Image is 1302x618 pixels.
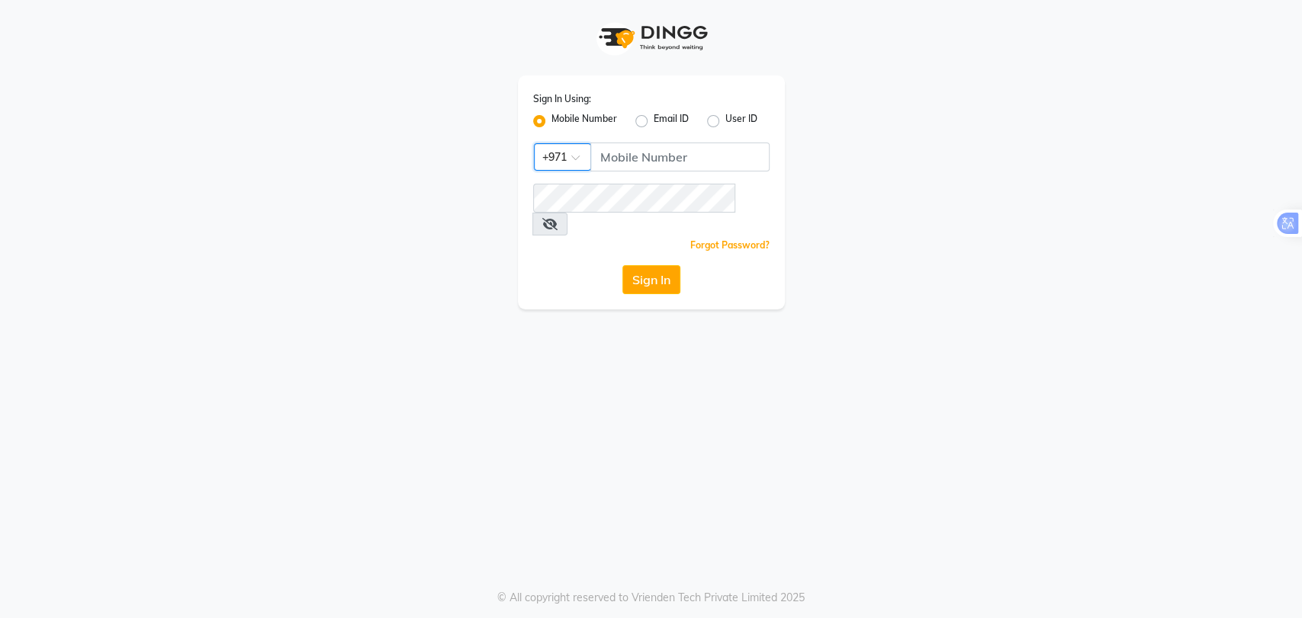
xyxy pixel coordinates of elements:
[690,239,770,251] a: Forgot Password?
[533,184,735,213] input: Username
[590,142,770,171] input: Username
[590,15,712,60] img: logo1.svg
[725,112,757,130] label: User ID
[654,112,689,130] label: Email ID
[622,265,680,294] button: Sign In
[551,112,617,130] label: Mobile Number
[533,92,591,106] label: Sign In Using:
